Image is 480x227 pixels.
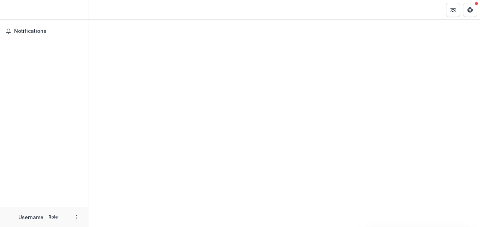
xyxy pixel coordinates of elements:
button: Partners [446,3,460,17]
button: Get Help [463,3,477,17]
span: Notifications [14,28,82,34]
button: More [72,213,81,221]
p: Username [18,214,43,221]
button: Notifications [3,25,85,37]
p: Role [46,214,60,220]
